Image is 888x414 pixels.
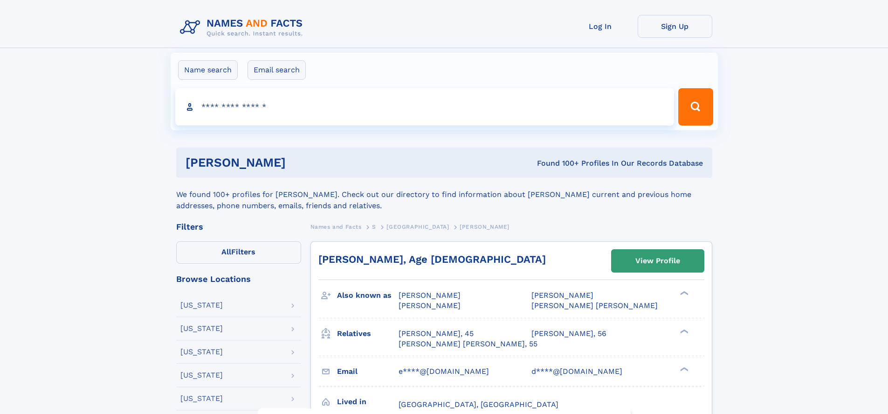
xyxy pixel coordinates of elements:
[310,221,362,232] a: Names and Facts
[337,364,399,379] h3: Email
[180,395,223,402] div: [US_STATE]
[176,275,301,283] div: Browse Locations
[248,60,306,80] label: Email search
[531,329,606,339] a: [PERSON_NAME], 56
[176,15,310,40] img: Logo Names and Facts
[180,372,223,379] div: [US_STATE]
[678,88,713,126] button: Search Button
[337,326,399,342] h3: Relatives
[531,301,658,310] span: [PERSON_NAME] [PERSON_NAME]
[176,223,301,231] div: Filters
[180,302,223,309] div: [US_STATE]
[180,348,223,356] div: [US_STATE]
[175,88,675,126] input: search input
[178,60,238,80] label: Name search
[678,328,689,334] div: ❯
[186,157,412,168] h1: [PERSON_NAME]
[386,221,449,232] a: [GEOGRAPHIC_DATA]
[318,253,546,265] a: [PERSON_NAME], Age [DEMOGRAPHIC_DATA]
[399,291,461,300] span: [PERSON_NAME]
[399,329,474,339] a: [PERSON_NAME], 45
[372,224,376,230] span: S
[176,241,301,264] label: Filters
[337,288,399,303] h3: Also known as
[399,400,558,409] span: [GEOGRAPHIC_DATA], [GEOGRAPHIC_DATA]
[221,247,231,256] span: All
[678,366,689,372] div: ❯
[180,325,223,332] div: [US_STATE]
[531,291,593,300] span: [PERSON_NAME]
[411,158,703,168] div: Found 100+ Profiles In Our Records Database
[563,15,638,38] a: Log In
[635,250,680,272] div: View Profile
[386,224,449,230] span: [GEOGRAPHIC_DATA]
[638,15,712,38] a: Sign Up
[612,250,704,272] a: View Profile
[678,290,689,296] div: ❯
[460,224,509,230] span: [PERSON_NAME]
[372,221,376,232] a: S
[399,339,537,349] a: [PERSON_NAME] [PERSON_NAME], 55
[176,178,712,211] div: We found 100+ profiles for [PERSON_NAME]. Check out our directory to find information about [PERS...
[399,301,461,310] span: [PERSON_NAME]
[337,394,399,410] h3: Lived in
